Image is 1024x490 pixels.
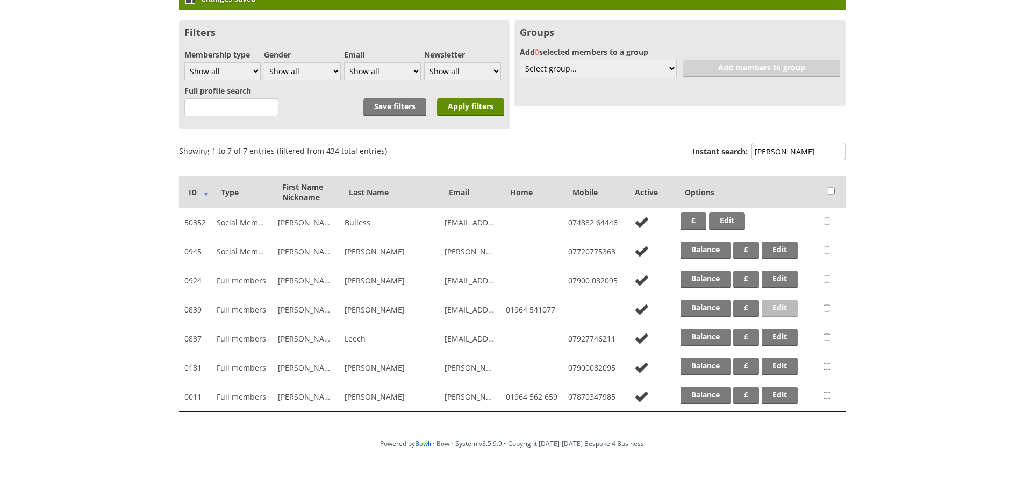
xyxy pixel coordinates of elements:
td: [EMAIL_ADDRESS][DOMAIN_NAME] [439,266,500,295]
a: £ [733,329,759,346]
td: [PERSON_NAME] [339,237,439,266]
td: Social Members [211,208,273,237]
a: Edit [762,271,798,288]
img: no [631,390,653,403]
td: [PERSON_NAME][EMAIL_ADDRESS][DOMAIN_NAME] [439,237,500,266]
th: Last Name: activate to sort column ascending [339,176,439,208]
td: [EMAIL_ADDRESS][DOMAIN_NAME] [439,324,500,353]
a: Balance [681,300,731,317]
td: Social Members [211,237,273,266]
a: £ [733,242,759,259]
h3: Filters [184,26,504,39]
td: Full members [211,382,273,411]
img: no [631,245,653,258]
label: Newsletter [424,49,501,60]
th: Active: activate to sort column ascending [625,176,675,208]
td: [PERSON_NAME] [339,295,439,324]
td: 07927746211 [563,324,625,353]
td: 01964 562 659 [500,382,563,411]
a: Balance [681,329,731,346]
td: Full members [211,295,273,324]
td: Leech [339,324,439,353]
th: First NameNickname: activate to sort column ascending [273,176,339,208]
a: £ [733,387,759,404]
td: 07870347985 [563,382,625,411]
h3: Groups [520,26,840,39]
td: [PERSON_NAME] [273,324,339,353]
a: Save filters [363,98,426,116]
td: [PERSON_NAME] [273,208,339,237]
img: no [631,216,653,229]
td: 07900082095 [563,353,625,382]
label: Add selected members to a group [520,47,840,57]
input: Apply filters [437,98,504,116]
a: £ [681,212,706,230]
td: Bulless [339,208,439,237]
a: Edit [762,242,798,259]
a: Bowlr [415,439,432,448]
img: no [631,361,653,374]
a: Edit [762,329,798,346]
td: 0924 [179,266,211,295]
td: 07900 082095 [563,266,625,295]
strong: £ [744,273,748,283]
span: 0 [535,47,539,57]
td: [PERSON_NAME] [273,266,339,295]
strong: £ [744,360,748,371]
td: Full members [211,324,273,353]
a: £ [733,300,759,317]
th: ID: activate to sort column ascending [179,176,211,208]
td: 0011 [179,382,211,411]
span: Powered by • Bowlr System v3.5.9.9 • Copyright [DATE]-[DATE] Bespoke 4 Business [380,439,644,448]
strong: £ [691,215,696,225]
label: Email [344,49,421,60]
td: [PERSON_NAME] [339,353,439,382]
label: Instant search: [692,143,846,163]
a: Edit [762,358,798,375]
td: 0839 [179,295,211,324]
td: [PERSON_NAME] [273,353,339,382]
th: Email: activate to sort column ascending [439,176,500,208]
a: Edit [762,387,798,404]
td: 0945 [179,237,211,266]
th: Mobile [563,176,625,208]
td: [PERSON_NAME] [339,266,439,295]
label: Membership type [184,49,261,60]
input: 3 characters minimum [184,98,278,116]
td: 074882 64446 [563,208,625,237]
td: [EMAIL_ADDRESS][DOMAIN_NAME] [439,208,500,237]
th: Type: activate to sort column ascending [211,176,273,208]
div: Showing 1 to 7 of 7 entries (filtered from 434 total entries) [179,140,387,156]
img: no [631,303,653,316]
td: 0181 [179,353,211,382]
td: [EMAIL_ADDRESS][DOMAIN_NAME] [439,295,500,324]
td: 0837 [179,324,211,353]
label: Full profile search [184,86,251,96]
td: 07720775363 [563,237,625,266]
th: Options [675,176,818,208]
td: [PERSON_NAME][EMAIL_ADDRESS][DOMAIN_NAME] [439,353,500,382]
td: [PERSON_NAME][EMAIL_ADDRESS][DOMAIN_NAME] [439,382,500,411]
input: Instant search: [751,143,846,160]
img: no [631,332,653,345]
strong: £ [744,331,748,342]
a: Edit [709,212,745,230]
th: Home [500,176,563,208]
td: [PERSON_NAME] [273,382,339,411]
td: [PERSON_NAME] [339,382,439,411]
a: Balance [681,387,731,404]
td: 01964 541077 [500,295,563,324]
strong: £ [744,244,748,254]
label: Gender [264,49,341,60]
a: £ [733,271,759,288]
img: no [631,274,653,287]
a: £ [733,358,759,375]
a: Balance [681,358,731,375]
strong: £ [744,302,748,313]
strong: £ [744,389,748,400]
td: Full members [211,353,273,382]
a: Edit [762,300,798,317]
td: [PERSON_NAME] [273,237,339,266]
td: 50352 [179,208,211,237]
a: Balance [681,271,731,288]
